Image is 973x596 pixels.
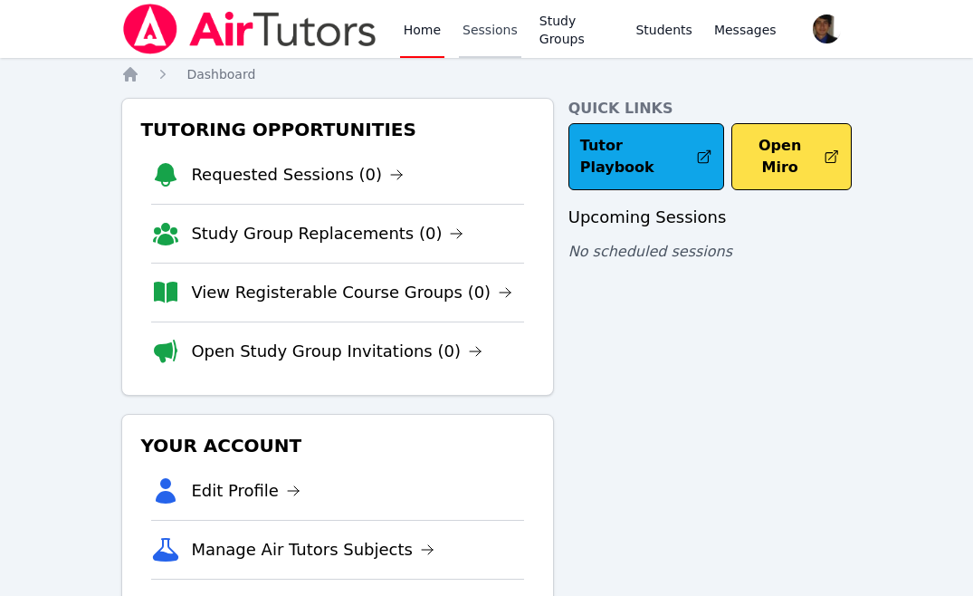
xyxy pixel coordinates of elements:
a: Manage Air Tutors Subjects [191,537,434,562]
a: View Registerable Course Groups (0) [191,280,512,305]
img: Air Tutors [121,4,377,54]
nav: Breadcrumb [121,65,851,83]
button: Open Miro [731,123,851,190]
h3: Tutoring Opportunities [137,113,538,146]
a: Tutor Playbook [568,123,724,190]
span: Dashboard [186,67,255,82]
h3: Your Account [137,429,538,462]
a: Requested Sessions (0) [191,162,404,187]
a: Open Study Group Invitations (0) [191,339,482,364]
h3: Upcoming Sessions [568,205,852,230]
h4: Quick Links [568,98,852,120]
a: Dashboard [186,65,255,83]
a: Study Group Replacements (0) [191,221,463,246]
a: Edit Profile [191,478,300,504]
span: Messages [714,21,777,39]
span: No scheduled sessions [568,243,732,260]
